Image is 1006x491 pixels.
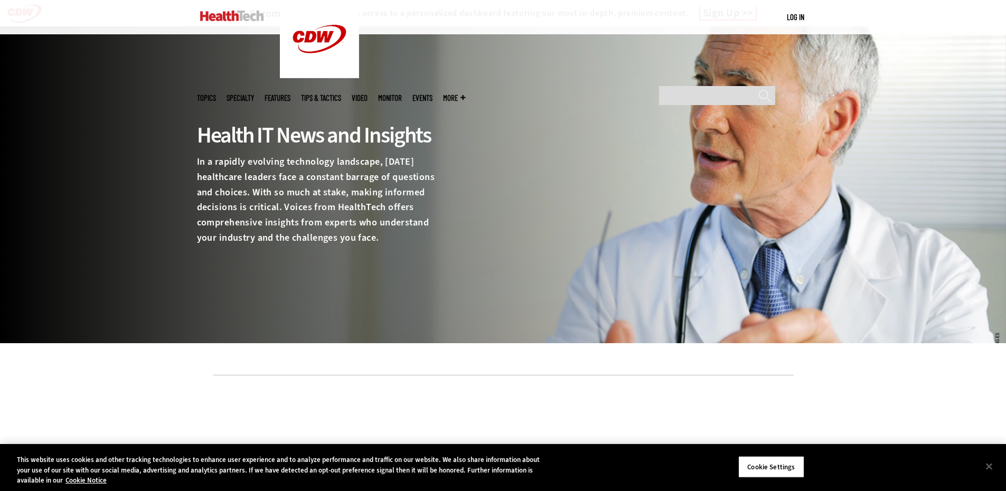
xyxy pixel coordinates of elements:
a: More information about your privacy [65,476,107,485]
button: Cookie Settings [738,456,804,478]
a: Events [412,94,433,102]
img: Home [200,11,264,21]
div: Health IT News and Insights [197,121,442,149]
span: More [443,94,465,102]
span: Topics [197,94,216,102]
span: Specialty [227,94,254,102]
p: In a rapidly evolving technology landscape, [DATE] healthcare leaders face a constant barrage of ... [197,154,442,245]
a: Features [265,94,290,102]
button: Close [977,455,1001,478]
div: This website uses cookies and other tracking technologies to enhance user experience and to analy... [17,455,553,486]
a: Video [352,94,368,102]
a: CDW [280,70,359,81]
iframe: advertisement [311,391,695,439]
a: Log in [787,12,804,22]
div: User menu [787,12,804,23]
a: MonITor [378,94,402,102]
a: Tips & Tactics [301,94,341,102]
